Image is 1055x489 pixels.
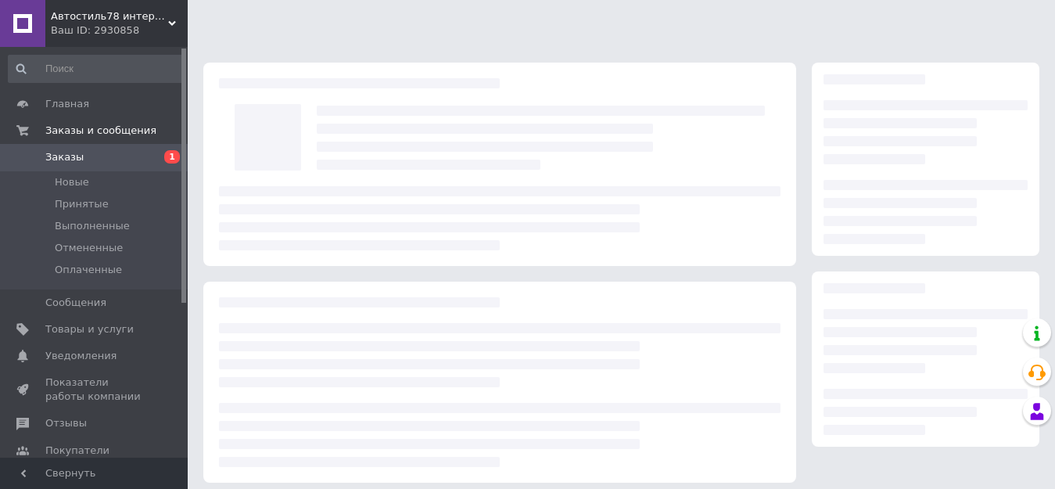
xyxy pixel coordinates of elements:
[55,175,89,189] span: Новые
[45,444,109,458] span: Покупатели
[8,55,185,83] input: Поиск
[45,376,145,404] span: Показатели работы компании
[51,23,188,38] div: Ваш ID: 2930858
[45,416,87,430] span: Отзывы
[45,322,134,336] span: Товары и услуги
[45,349,117,363] span: Уведомления
[164,150,180,164] span: 1
[45,296,106,310] span: Сообщения
[55,263,122,277] span: Оплаченные
[55,241,123,255] span: Отмененные
[55,219,130,233] span: Выполненные
[45,124,156,138] span: Заказы и сообщения
[45,150,84,164] span: Заказы
[45,97,89,111] span: Главная
[55,197,109,211] span: Принятые
[51,9,168,23] span: Автостиль78 интернет магазин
